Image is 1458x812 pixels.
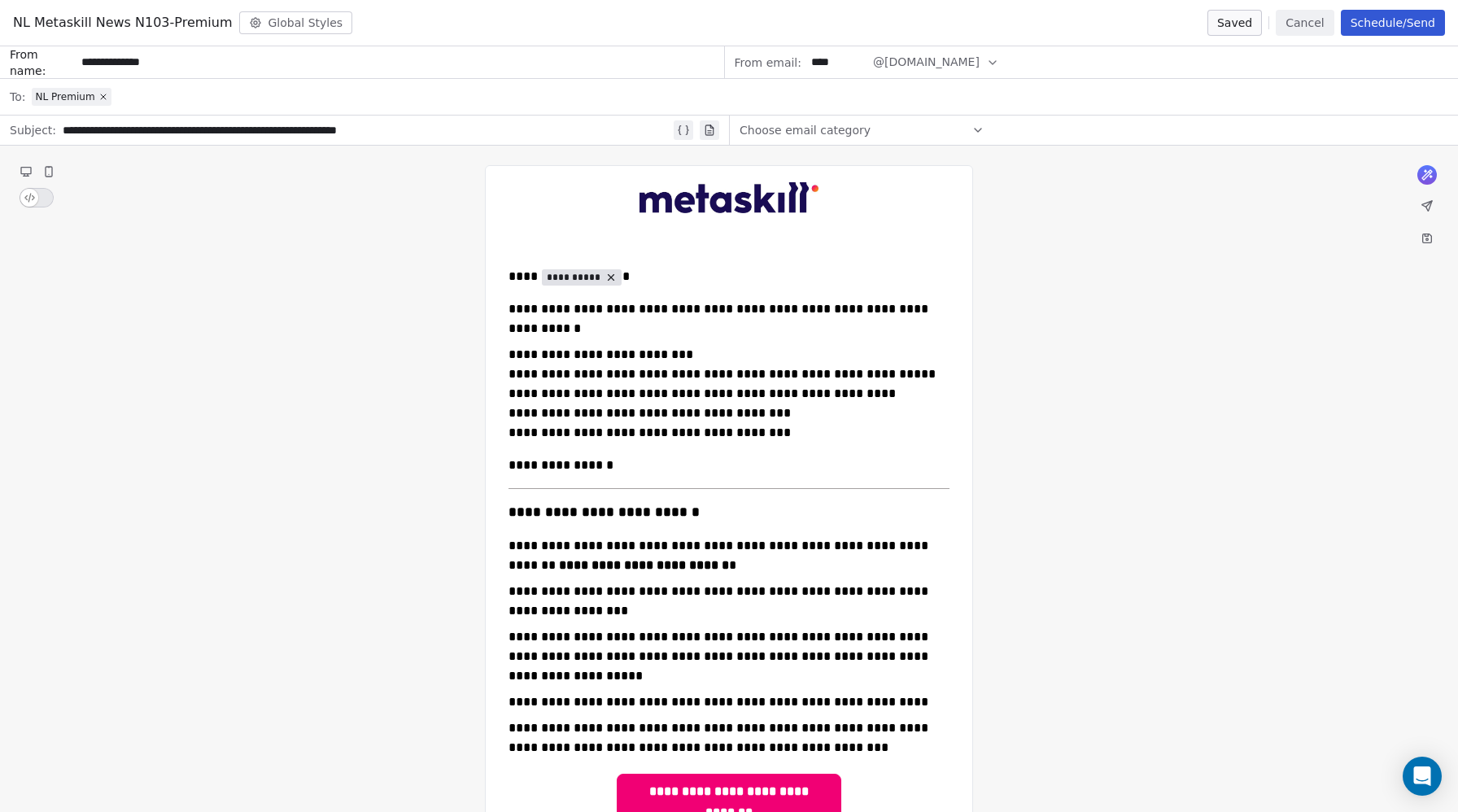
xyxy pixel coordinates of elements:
[873,54,980,71] span: @[DOMAIN_NAME]
[735,55,801,71] span: From email:
[1207,10,1262,36] button: Saved
[10,89,25,105] span: To:
[10,122,56,143] span: Subject:
[1276,10,1334,36] button: Cancel
[740,122,871,138] span: Choose email category
[1341,10,1445,36] button: Schedule/Send
[1403,757,1442,796] div: Open Intercom Messenger
[10,46,75,79] span: From name:
[35,90,94,103] span: NL Premium
[13,13,233,33] span: NL Metaskill News N103-Premium
[239,11,353,34] button: Global Styles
